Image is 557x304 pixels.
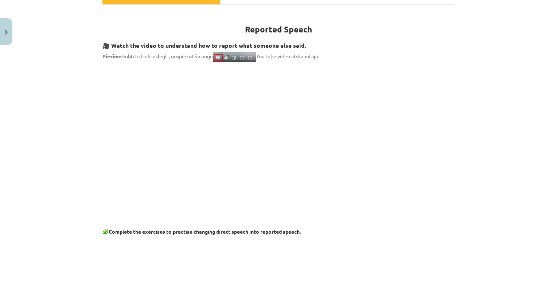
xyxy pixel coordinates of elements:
[245,24,312,35] strong: Reported Speech
[102,53,122,59] strong: Piezīme:
[102,228,455,235] p: 🧩
[5,30,8,35] img: icon-close-lesson-0947bae3869378f0d4975bcd49f059093ad1ed9edebbc8119c70593378902aed.svg
[109,228,301,235] strong: Complete the exercises to practise changing direct speech into reported speech.
[102,53,319,59] span: Subtitri tiek ieslēgti, nospiežot šo pogu YouTube video atskaņotājā.
[102,42,306,49] strong: 🎥 Watch the video to understand how to report what someone else said.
